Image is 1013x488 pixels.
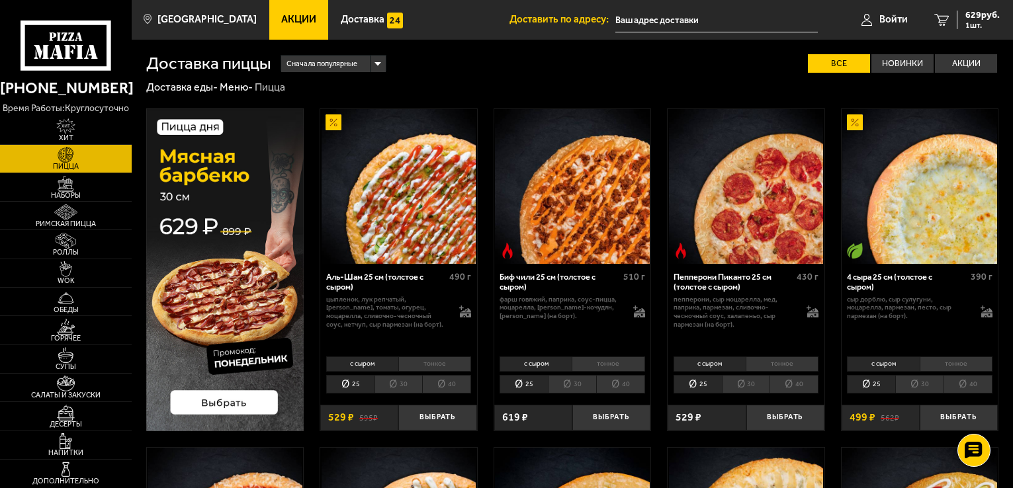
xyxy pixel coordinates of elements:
[669,109,824,264] img: Пепперони Пиканто 25 см (толстое с сыром)
[808,54,870,73] label: Все
[326,272,446,292] div: Аль-Шам 25 см (толстое с сыром)
[722,375,770,393] li: 30
[879,15,908,24] span: Войти
[881,412,899,423] s: 562 ₽
[157,15,257,24] span: [GEOGRAPHIC_DATA]
[895,375,944,393] li: 30
[387,13,403,28] img: 15daf4d41897b9f0e9f617042186c801.svg
[572,405,650,430] button: Выбрать
[146,81,218,93] a: Доставка еды-
[326,296,449,329] p: цыпленок, лук репчатый, [PERSON_NAME], томаты, огурец, моцарелла, сливочно-чесночный соус, кетчуп...
[509,15,615,24] span: Доставить по адресу:
[449,271,471,282] span: 490 г
[500,243,515,259] img: Острое блюдо
[500,272,619,292] div: Биф чили 25 см (толстое с сыром)
[500,296,622,321] p: фарш говяжий, паприка, соус-пицца, моцарелла, [PERSON_NAME]-кочудян, [PERSON_NAME] (на борт).
[674,356,746,372] li: с сыром
[847,272,967,292] div: 4 сыра 25 см (толстое с сыром)
[842,109,998,264] a: АкционныйВегетарианское блюдо4 сыра 25 см (толстое с сыром)
[359,412,378,423] s: 595 ₽
[673,243,689,259] img: Острое блюдо
[422,375,471,393] li: 40
[615,8,818,32] input: Ваш адрес доставки
[398,356,471,372] li: тонкое
[146,55,271,72] h1: Доставка пиццы
[255,81,285,95] div: Пицца
[668,109,824,264] a: Острое блюдоПепперони Пиканто 25 см (толстое с сыром)
[850,412,875,423] span: 499 ₽
[847,296,969,321] p: сыр дорблю, сыр сулугуни, моцарелла, пармезан, песто, сыр пармезан (на борт).
[220,81,253,93] a: Меню-
[746,405,824,430] button: Выбрать
[326,375,374,393] li: 25
[944,375,992,393] li: 40
[842,109,997,264] img: 4 сыра 25 см (толстое с сыром)
[281,15,316,24] span: Акции
[500,375,548,393] li: 25
[965,11,1000,20] span: 629 руб.
[847,375,895,393] li: 25
[847,114,863,130] img: Акционный
[935,54,997,73] label: Акции
[871,54,934,73] label: Новинки
[746,356,818,372] li: тонкое
[965,21,1000,29] span: 1 шт.
[623,271,645,282] span: 510 г
[320,109,477,264] a: АкционныйАль-Шам 25 см (толстое с сыром)
[494,109,651,264] a: Острое блюдоБиф чили 25 см (толстое с сыром)
[502,412,528,423] span: 619 ₽
[500,356,572,372] li: с сыром
[548,375,596,393] li: 30
[495,109,650,264] img: Биф чили 25 см (толстое с сыром)
[322,109,476,264] img: Аль-Шам 25 см (толстое с сыром)
[596,375,645,393] li: 40
[374,375,423,393] li: 30
[847,356,919,372] li: с сыром
[770,375,818,393] li: 40
[341,15,384,24] span: Доставка
[971,271,992,282] span: 390 г
[847,243,863,259] img: Вегетарианское блюдо
[326,114,341,130] img: Акционный
[797,271,818,282] span: 430 г
[674,375,722,393] li: 25
[572,356,644,372] li: тонкое
[328,412,354,423] span: 529 ₽
[920,405,998,430] button: Выбрать
[286,54,357,74] span: Сначала популярные
[674,296,796,329] p: пепперони, сыр Моцарелла, мед, паприка, пармезан, сливочно-чесночный соус, халапеньо, сыр пармеза...
[674,272,793,292] div: Пепперони Пиканто 25 см (толстое с сыром)
[326,356,398,372] li: с сыром
[676,412,701,423] span: 529 ₽
[398,405,476,430] button: Выбрать
[920,356,992,372] li: тонкое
